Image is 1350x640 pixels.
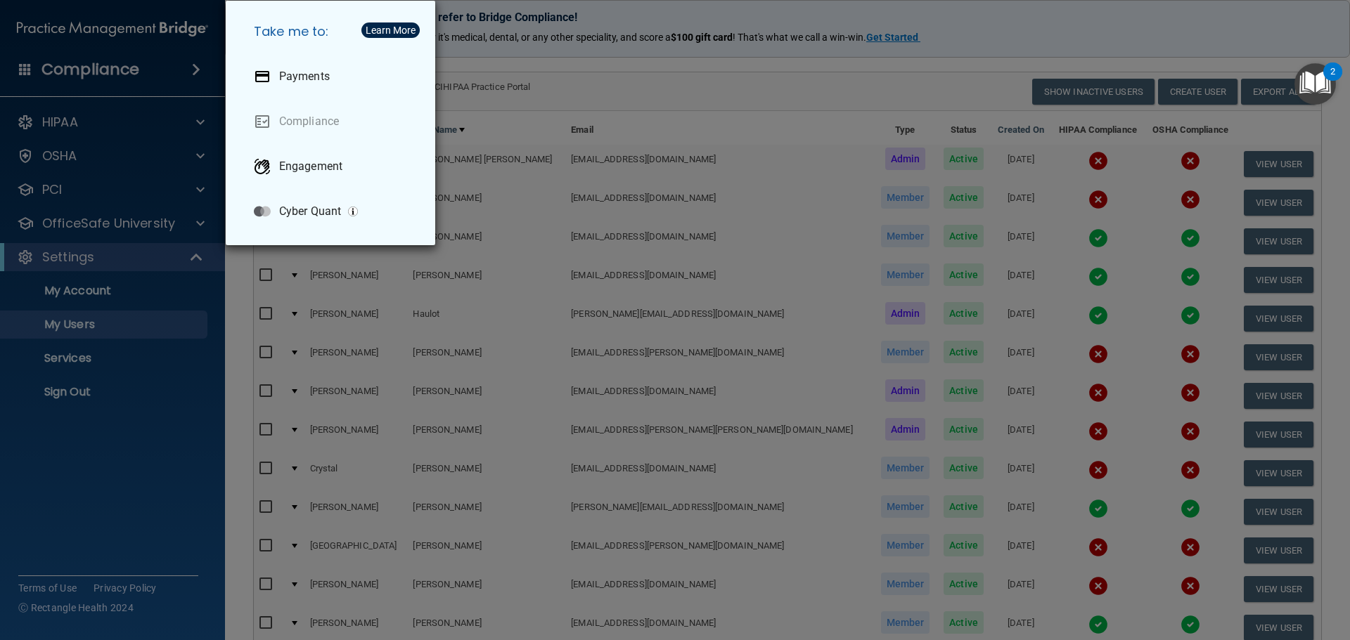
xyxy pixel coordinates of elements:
[361,22,420,38] button: Learn More
[243,12,424,51] h5: Take me to:
[1294,63,1336,105] button: Open Resource Center, 2 new notifications
[243,102,424,141] a: Compliance
[279,204,341,218] p: Cyber Quant
[243,57,424,96] a: Payments
[279,70,330,84] p: Payments
[243,147,424,186] a: Engagement
[279,159,342,174] p: Engagement
[1330,72,1335,90] div: 2
[243,192,424,231] a: Cyber Quant
[366,25,416,35] div: Learn More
